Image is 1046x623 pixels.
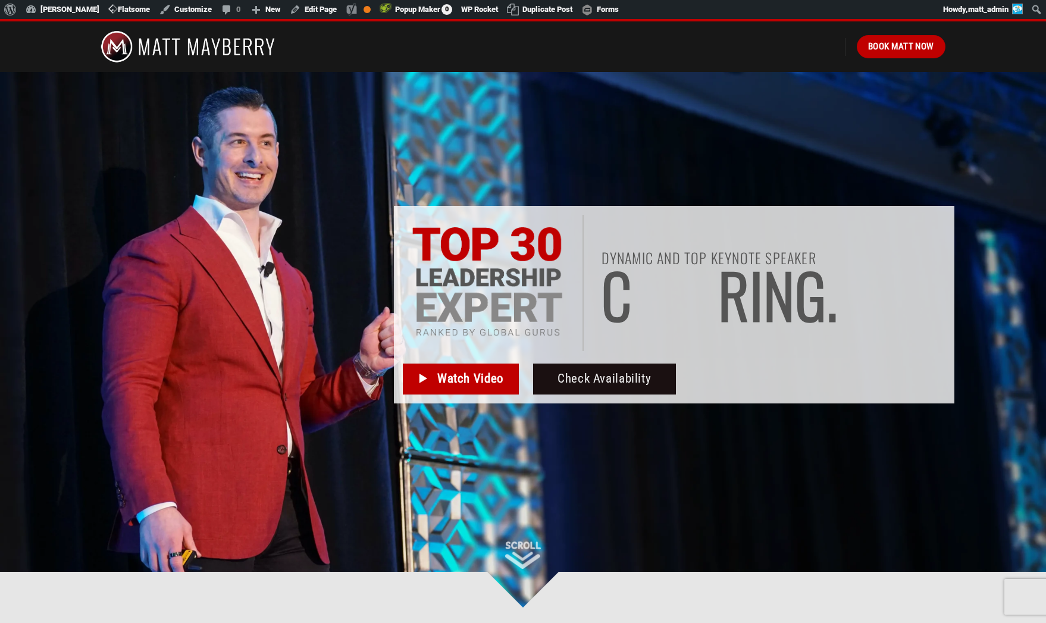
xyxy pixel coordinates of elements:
[968,5,1009,14] span: matt_admin
[364,6,371,13] div: OK
[558,369,651,389] span: Check Availability
[868,39,934,54] span: Book Matt Now
[403,364,519,395] a: Watch Video
[533,364,677,395] a: Check Availability
[857,35,945,58] a: Book Matt Now
[441,4,452,15] span: 0
[411,227,563,339] img: Top 30 Leadership Experts
[505,541,541,569] img: Scroll Down
[437,369,503,389] span: Watch Video
[101,21,275,72] img: Matt Mayberry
